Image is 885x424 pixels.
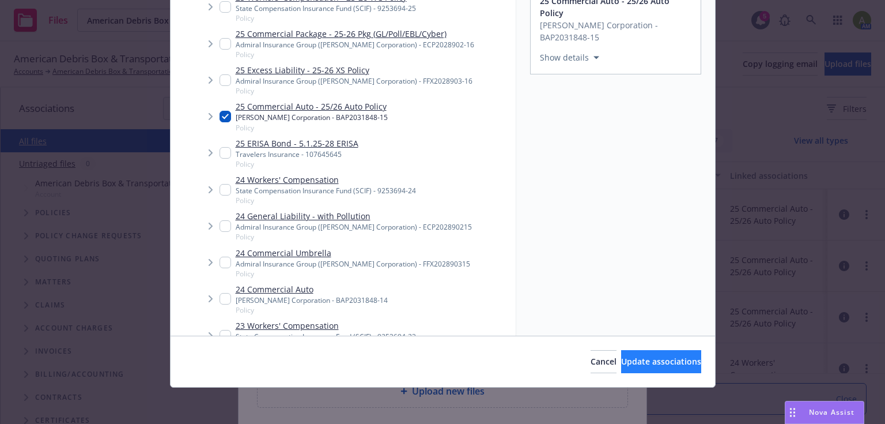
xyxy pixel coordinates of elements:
span: Policy [236,232,472,242]
span: Policy [236,13,416,23]
span: Policy [236,50,474,59]
a: 25 Excess Liability - 25-26 XS Policy [236,64,472,76]
div: Admiral Insurance Group ([PERSON_NAME] Corporation) - FFX2028903-16 [236,76,472,86]
a: 25 Commercial Auto - 25/26 Auto Policy [236,100,388,112]
div: Admiral Insurance Group ([PERSON_NAME] Corporation) - FFX202890315 [236,259,470,269]
a: 24 Commercial Umbrella [236,247,470,259]
div: [PERSON_NAME] Corporation - BAP2031848-15 [236,112,388,122]
div: Admiral Insurance Group ([PERSON_NAME] Corporation) - ECP202890215 [236,222,472,232]
a: 25 ERISA Bond - 5.1.25-28 ERISA [236,137,358,149]
button: Update associations [621,350,701,373]
span: Policy [236,123,388,133]
a: 25 Commercial Package - 25-26 Pkg (GL/Poll/EBL/Cyber) [236,28,474,40]
a: 24 Commercial Auto [236,283,388,295]
div: State Compensation Insurance Fund (SCIF) - 9253694-25 [236,3,416,13]
button: Cancel [591,350,617,373]
a: 24 Workers' Compensation [236,174,416,186]
span: Update associations [621,356,701,367]
div: Drag to move [785,402,800,423]
button: Nova Assist [785,401,864,424]
span: [PERSON_NAME] Corporation - BAP2031848-15 [540,19,694,43]
div: State Compensation Insurance Fund (SCIF) - 9253694-23 [236,332,416,342]
span: Policy [236,159,358,169]
a: 23 Workers' Compensation [236,320,416,332]
span: Policy [236,86,472,96]
div: [PERSON_NAME] Corporation - BAP2031848-14 [236,295,388,305]
button: Show details [535,51,604,65]
span: Policy [236,269,470,279]
div: State Compensation Insurance Fund (SCIF) - 9253694-24 [236,186,416,196]
span: Policy [236,196,416,205]
span: Nova Assist [809,407,854,417]
span: Policy [236,305,388,315]
div: Travelers Insurance - 107645645 [236,149,358,159]
span: Cancel [591,356,617,367]
a: 24 General Liability - with Pollution [236,210,472,222]
div: Admiral Insurance Group ([PERSON_NAME] Corporation) - ECP2028902-16 [236,40,474,50]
